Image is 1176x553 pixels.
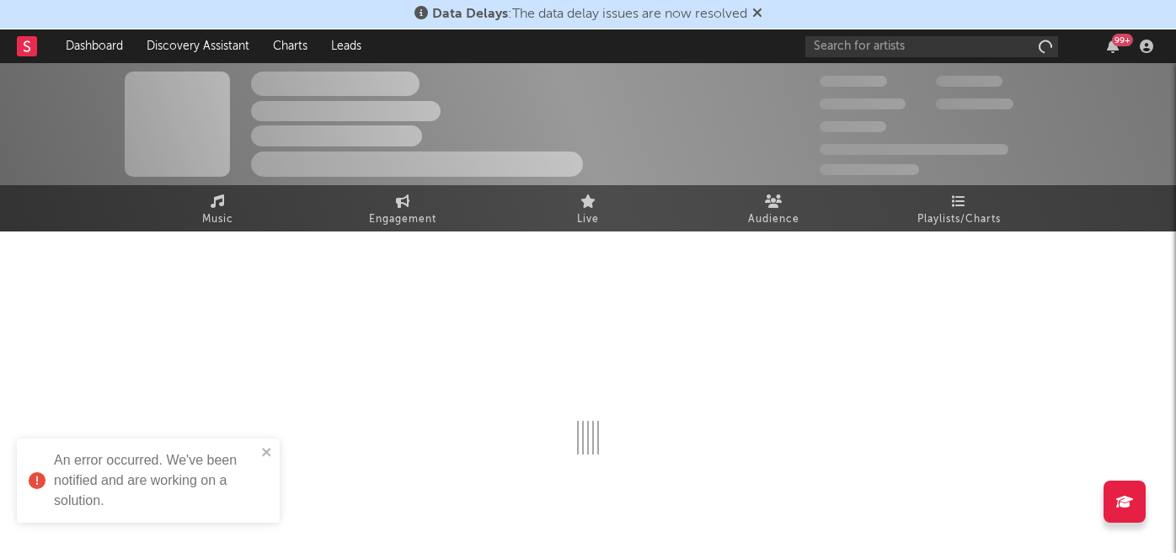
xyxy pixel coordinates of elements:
[820,121,886,132] span: 100,000
[820,144,1008,155] span: 50,000,000 Monthly Listeners
[135,29,261,63] a: Discovery Assistant
[125,185,310,231] a: Music
[1107,40,1119,53] button: 99+
[261,445,273,461] button: close
[495,185,681,231] a: Live
[748,210,799,230] span: Audience
[432,8,747,21] span: : The data delay issues are now resolved
[681,185,866,231] a: Audience
[820,98,906,109] span: 50,000,000
[202,210,233,230] span: Music
[917,210,1001,230] span: Playlists/Charts
[752,8,762,21] span: Dismiss
[261,29,319,63] a: Charts
[820,164,919,175] span: Jump Score: 85.0
[936,98,1013,109] span: 1,000,000
[319,29,373,63] a: Leads
[432,8,508,21] span: Data Delays
[936,76,1002,87] span: 100,000
[577,210,599,230] span: Live
[54,29,135,63] a: Dashboard
[1112,34,1133,46] div: 99 +
[369,210,436,230] span: Engagement
[805,36,1058,57] input: Search for artists
[310,185,495,231] a: Engagement
[866,185,1051,231] a: Playlists/Charts
[54,450,256,511] div: An error occurred. We've been notified and are working on a solution.
[820,76,887,87] span: 300,000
